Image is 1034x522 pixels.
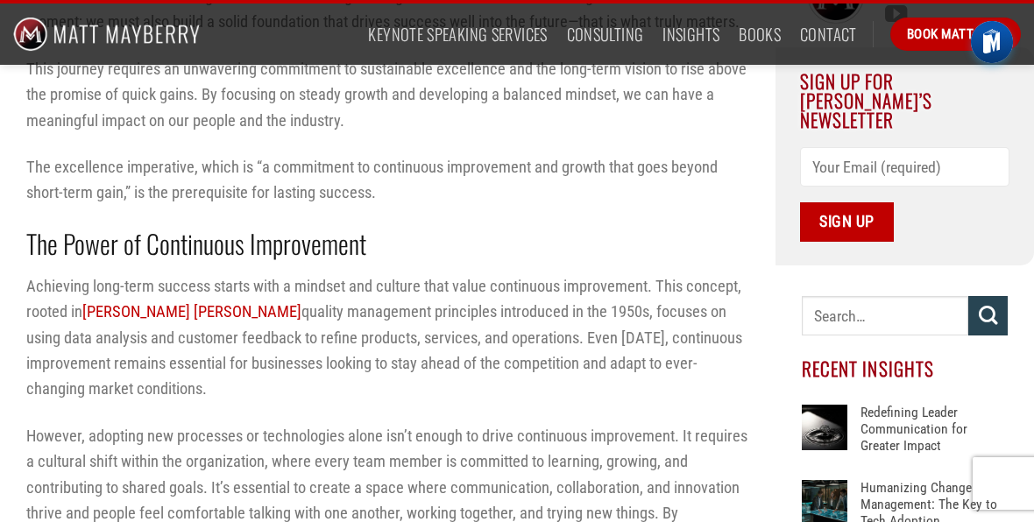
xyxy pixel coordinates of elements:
[26,56,749,133] p: This journey requires an unwavering commitment to sustainable excellence and the long-term vision...
[890,18,1021,51] a: Book Matt Now
[907,24,1004,45] span: Book Matt Now
[860,405,1008,457] a: Redefining Leader Communication for Greater Impact
[802,355,934,382] span: Recent Insights
[800,18,857,50] a: Contact
[368,18,547,50] a: Keynote Speaking Services
[26,154,749,206] p: The excellence imperative, which is “a commitment to continuous improvement and growth that goes ...
[802,296,968,335] input: Search…
[800,202,895,242] input: Sign Up
[662,18,719,50] a: Insights
[800,67,933,133] span: Sign Up For [PERSON_NAME]’s Newsletter
[13,4,200,65] img: Matt Mayberry
[739,18,781,50] a: Books
[968,296,1008,335] button: Submit
[800,147,1010,187] input: Your Email (required)
[82,302,301,321] a: [PERSON_NAME] [PERSON_NAME]
[26,224,366,263] strong: The Power of Continuous Improvement
[26,273,749,402] p: Achieving long-term success starts with a mindset and culture that value continuous improvement. ...
[567,18,644,50] a: Consulting
[800,147,1010,241] form: Contact form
